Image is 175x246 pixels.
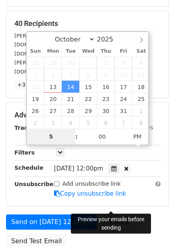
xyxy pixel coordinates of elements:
span: September 30, 2025 [62,57,79,69]
span: October 15, 2025 [79,81,97,93]
a: Copy unsubscribe link [54,190,126,197]
h5: Advanced [14,111,161,119]
div: Preview your emails before sending [71,214,151,234]
span: November 3, 2025 [44,117,62,129]
span: October 3, 2025 [115,57,132,69]
span: October 1, 2025 [79,57,97,69]
span: October 25, 2025 [132,93,150,105]
span: October 7, 2025 [62,69,79,81]
span: October 11, 2025 [132,69,150,81]
iframe: Chat Widget [135,208,175,246]
span: October 13, 2025 [44,81,62,93]
span: Sun [27,49,44,54]
span: October 21, 2025 [62,93,79,105]
span: October 8, 2025 [79,69,97,81]
span: November 5, 2025 [79,117,97,129]
span: November 1, 2025 [132,105,150,117]
span: October 6, 2025 [44,69,62,81]
span: October 23, 2025 [97,93,115,105]
span: October 26, 2025 [27,105,44,117]
label: Add unsubscribe link [62,180,121,188]
span: September 28, 2025 [27,57,44,69]
span: September 29, 2025 [44,57,62,69]
span: October 9, 2025 [97,69,115,81]
span: October 5, 2025 [27,69,44,81]
small: [PERSON_NAME][EMAIL_ADDRESS][PERSON_NAME][DOMAIN_NAME] [14,60,146,75]
span: October 30, 2025 [97,105,115,117]
span: October 22, 2025 [79,93,97,105]
span: Sat [132,49,150,54]
span: October 20, 2025 [44,93,62,105]
span: November 8, 2025 [132,117,150,129]
span: October 17, 2025 [115,81,132,93]
span: Fri [115,49,132,54]
span: October 24, 2025 [115,93,132,105]
input: Minute [78,129,127,145]
span: October 27, 2025 [44,105,62,117]
span: Wed [79,49,97,54]
span: November 7, 2025 [115,117,132,129]
span: November 2, 2025 [27,117,44,129]
strong: Tracking [14,125,41,131]
span: November 6, 2025 [97,117,115,129]
strong: Schedule [14,165,43,171]
span: : [75,129,78,145]
span: Mon [44,49,62,54]
span: Tue [62,49,79,54]
span: October 18, 2025 [132,81,150,93]
input: Hour [27,129,76,145]
span: October 19, 2025 [27,93,44,105]
span: [DATE] 12:00pm [54,165,103,172]
span: October 29, 2025 [79,105,97,117]
small: [PERSON_NAME][EMAIL_ADDRESS][PERSON_NAME][DOMAIN_NAME] [14,33,146,48]
span: October 12, 2025 [27,81,44,93]
span: October 2, 2025 [97,57,115,69]
span: October 10, 2025 [115,69,132,81]
a: +37 more [14,80,48,90]
span: October 16, 2025 [97,81,115,93]
span: Thu [97,49,115,54]
span: November 4, 2025 [62,117,79,129]
span: October 31, 2025 [115,105,132,117]
strong: Unsubscribe [14,181,54,187]
span: Click to toggle [127,129,149,145]
strong: Filters [14,149,35,156]
h5: 40 Recipients [14,19,161,28]
span: October 4, 2025 [132,57,150,69]
span: October 28, 2025 [62,105,79,117]
small: [DOMAIN_NAME][EMAIL_ADDRESS][DOMAIN_NAME] [14,51,146,57]
input: Year [95,36,124,43]
a: Send on [DATE] 12:00pm [6,214,97,230]
span: October 14, 2025 [62,81,79,93]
